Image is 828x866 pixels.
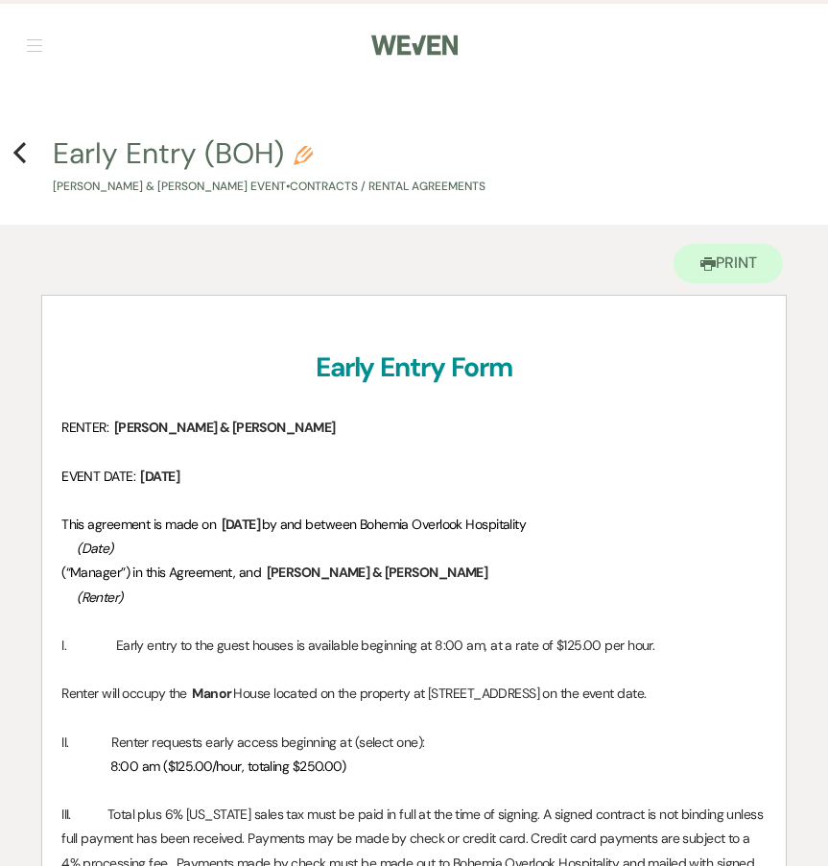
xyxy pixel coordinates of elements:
[262,516,526,533] span: by and between Bohemia Overlook Hospitality
[77,589,123,606] em: (Renter)
[61,682,767,706] p: Renter will occupy the House located on the property at [STREET_ADDRESS] on the event date.
[53,178,485,196] p: [PERSON_NAME] & [PERSON_NAME] Event • Contracts / Rental Agreements
[110,758,346,775] span: 8:00 am ($125.00/hour, totaling $250.00)
[61,731,767,755] p: II. Renter requests early access beginning at (select one):
[61,634,767,658] p: I. Early entry to the guest houses is available beginning at 8:00 am, at a rate of $125.00 per hour.
[112,417,338,439] span: [PERSON_NAME] & [PERSON_NAME]
[61,468,135,485] span: EVENT DATE:
[190,683,233,705] span: Manor
[220,514,263,536] span: [DATE]
[61,564,261,581] span: (“Manager”) in this Agreement, and
[61,419,108,436] span: RENTER:
[77,540,113,557] em: (Date)
[53,139,485,196] button: Early Entry (BOH)[PERSON_NAME] & [PERSON_NAME] Event•Contracts / Rental Agreements
[265,562,490,584] span: [PERSON_NAME] & [PERSON_NAME]
[674,244,784,283] button: Print
[61,516,216,533] span: This agreement is made on
[371,25,458,65] img: Weven Logo
[138,466,181,488] span: [DATE]
[316,349,512,385] strong: Early Entry Form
